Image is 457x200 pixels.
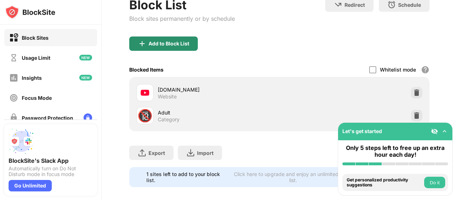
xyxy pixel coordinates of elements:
div: Go Unlimited [9,180,52,191]
div: Add to Block List [149,41,189,47]
div: Redirect [345,2,365,8]
div: Only 5 steps left to free up an extra hour each day! [342,145,448,158]
div: Schedule [398,2,421,8]
div: Let's get started [342,128,382,134]
div: Automatically turn on Do Not Disturb mode in focus mode [9,166,93,177]
img: omni-setup-toggle.svg [441,128,448,135]
div: Block sites permanently or by schedule [129,15,235,22]
img: new-icon.svg [79,55,92,60]
div: Click here to upgrade and enjoy an unlimited block list. [231,171,355,183]
img: eye-not-visible.svg [431,128,438,135]
div: Import [197,150,214,156]
div: 1 sites left to add to your block list. [146,171,227,183]
div: Category [158,116,180,123]
img: logo-blocksite.svg [5,5,55,19]
img: lock-menu.svg [84,113,92,122]
div: 🔞 [137,108,152,123]
div: Adult [158,109,280,116]
div: Focus Mode [22,95,52,101]
div: [DOMAIN_NAME] [158,86,280,93]
div: Insights [22,75,42,81]
img: time-usage-off.svg [9,53,18,62]
div: Website [158,93,177,100]
img: insights-off.svg [9,73,18,82]
div: Whitelist mode [380,67,416,73]
img: favicons [141,88,149,97]
img: push-slack.svg [9,128,34,154]
div: BlockSite's Slack App [9,157,93,164]
div: Password Protection [22,115,73,121]
img: focus-off.svg [9,93,18,102]
img: block-on.svg [9,33,18,42]
div: Export [149,150,165,156]
img: password-protection-off.svg [9,113,18,122]
div: Blocked Items [129,67,164,73]
img: new-icon.svg [79,75,92,81]
div: Get personalized productivity suggestions [347,177,422,188]
div: Usage Limit [22,55,50,61]
button: Do it [424,177,445,188]
div: Block Sites [22,35,49,41]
